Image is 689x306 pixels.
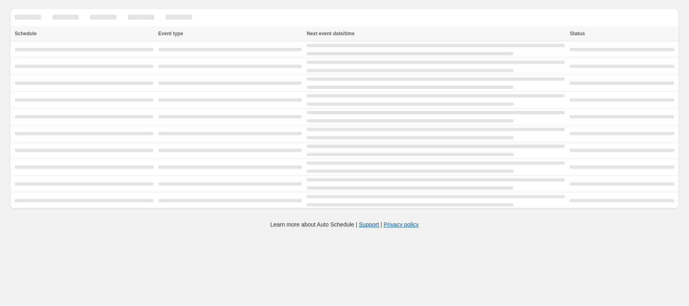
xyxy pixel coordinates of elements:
a: Privacy policy [384,221,419,228]
span: Next event date/time [307,31,355,36]
span: Status [570,31,585,36]
span: Event type [158,31,183,36]
a: Support [359,221,379,228]
span: Schedule [15,31,37,36]
p: Learn more about Auto Schedule | | [270,220,419,229]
